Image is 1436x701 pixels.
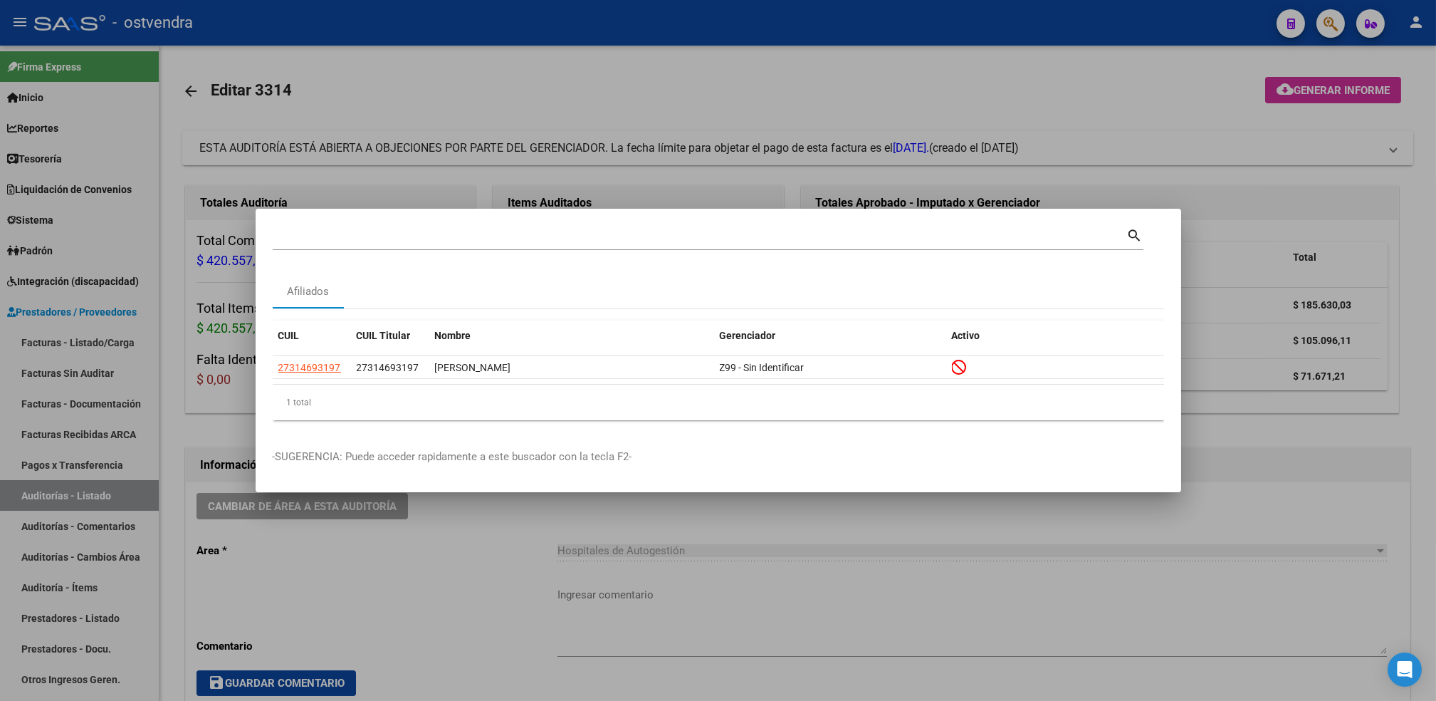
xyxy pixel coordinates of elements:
datatable-header-cell: Nombre [429,321,714,351]
datatable-header-cell: Activo [946,321,1164,351]
span: Nombre [435,330,471,341]
span: 27314693197 [278,362,341,373]
span: Activo [952,330,980,341]
div: [PERSON_NAME] [435,360,708,376]
span: 27314693197 [357,362,419,373]
div: Afiliados [287,284,329,300]
datatable-header-cell: CUIL [273,321,351,351]
span: CUIL [278,330,300,341]
span: Z99 - Sin Identificar [720,362,805,373]
div: 1 total [273,385,1164,420]
datatable-header-cell: CUIL Titular [351,321,429,351]
mat-icon: search [1127,226,1143,243]
div: Open Intercom Messenger [1388,653,1422,687]
datatable-header-cell: Gerenciador [714,321,946,351]
span: CUIL Titular [357,330,411,341]
span: Gerenciador [720,330,776,341]
p: -SUGERENCIA: Puede acceder rapidamente a este buscador con la tecla F2- [273,449,1164,465]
